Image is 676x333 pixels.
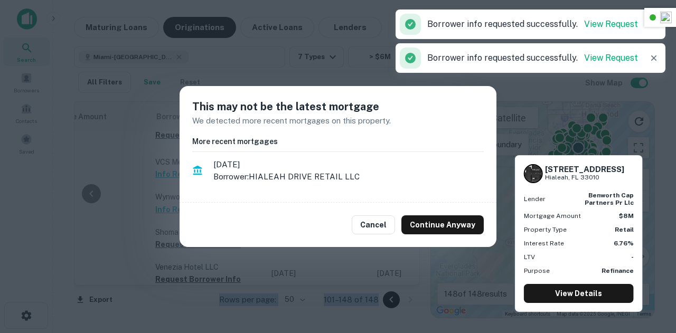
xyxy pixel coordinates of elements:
[545,173,624,183] p: Hialeah, FL 33010
[602,267,634,274] strong: Refinance
[584,19,638,29] a: View Request
[524,225,567,234] p: Property Type
[427,18,638,31] p: Borrower info requested successfully.
[401,215,484,234] button: Continue Anyway
[615,226,634,233] strong: Retail
[623,215,676,265] iframe: Chat Widget
[585,192,634,206] strong: benworth cap partners pr llc
[619,212,634,220] strong: $8M
[524,252,535,262] p: LTV
[545,165,624,174] h6: [STREET_ADDRESS]
[192,115,484,127] p: We detected more recent mortgages on this property.
[584,53,638,63] a: View Request
[524,239,564,248] p: Interest Rate
[352,215,395,234] button: Cancel
[614,240,634,247] strong: 6.76%
[213,158,484,171] span: [DATE]
[524,284,634,303] a: View Details
[213,170,484,183] p: Borrower: HIALEAH DRIVE RETAIL LLC
[192,99,484,115] h5: This may not be the latest mortgage
[524,266,550,275] p: Purpose
[192,136,484,147] h6: More recent mortgages
[524,194,546,204] p: Lender
[427,52,638,64] p: Borrower info requested successfully.
[524,211,581,221] p: Mortgage Amount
